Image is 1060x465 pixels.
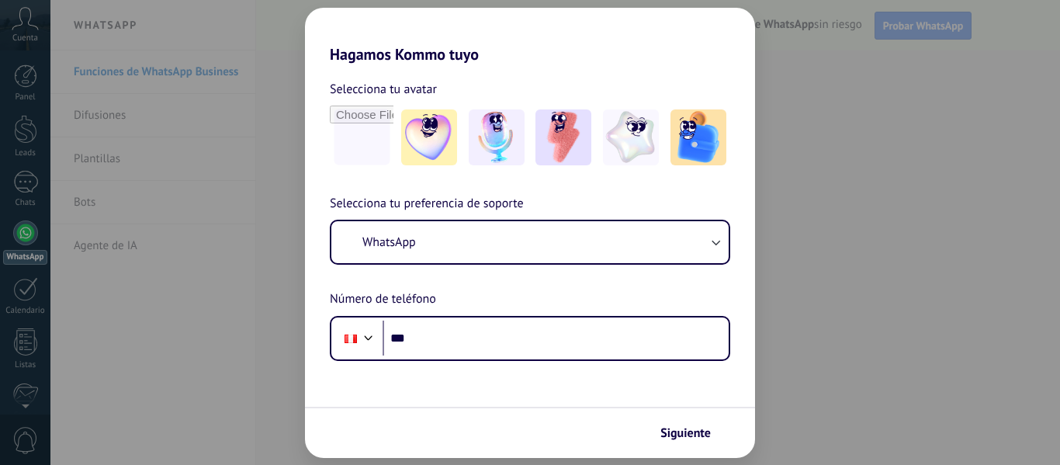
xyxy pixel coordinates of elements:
[336,322,365,355] div: Peru: + 51
[401,109,457,165] img: -1.jpeg
[535,109,591,165] img: -3.jpeg
[330,290,436,310] span: Número de teléfono
[305,8,755,64] h2: Hagamos Kommo tuyo
[330,194,524,214] span: Selecciona tu preferencia de soporte
[330,79,437,99] span: Selecciona tu avatar
[331,221,729,263] button: WhatsApp
[660,428,711,439] span: Siguiente
[469,109,525,165] img: -2.jpeg
[653,420,732,446] button: Siguiente
[670,109,726,165] img: -5.jpeg
[603,109,659,165] img: -4.jpeg
[362,234,416,250] span: WhatsApp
